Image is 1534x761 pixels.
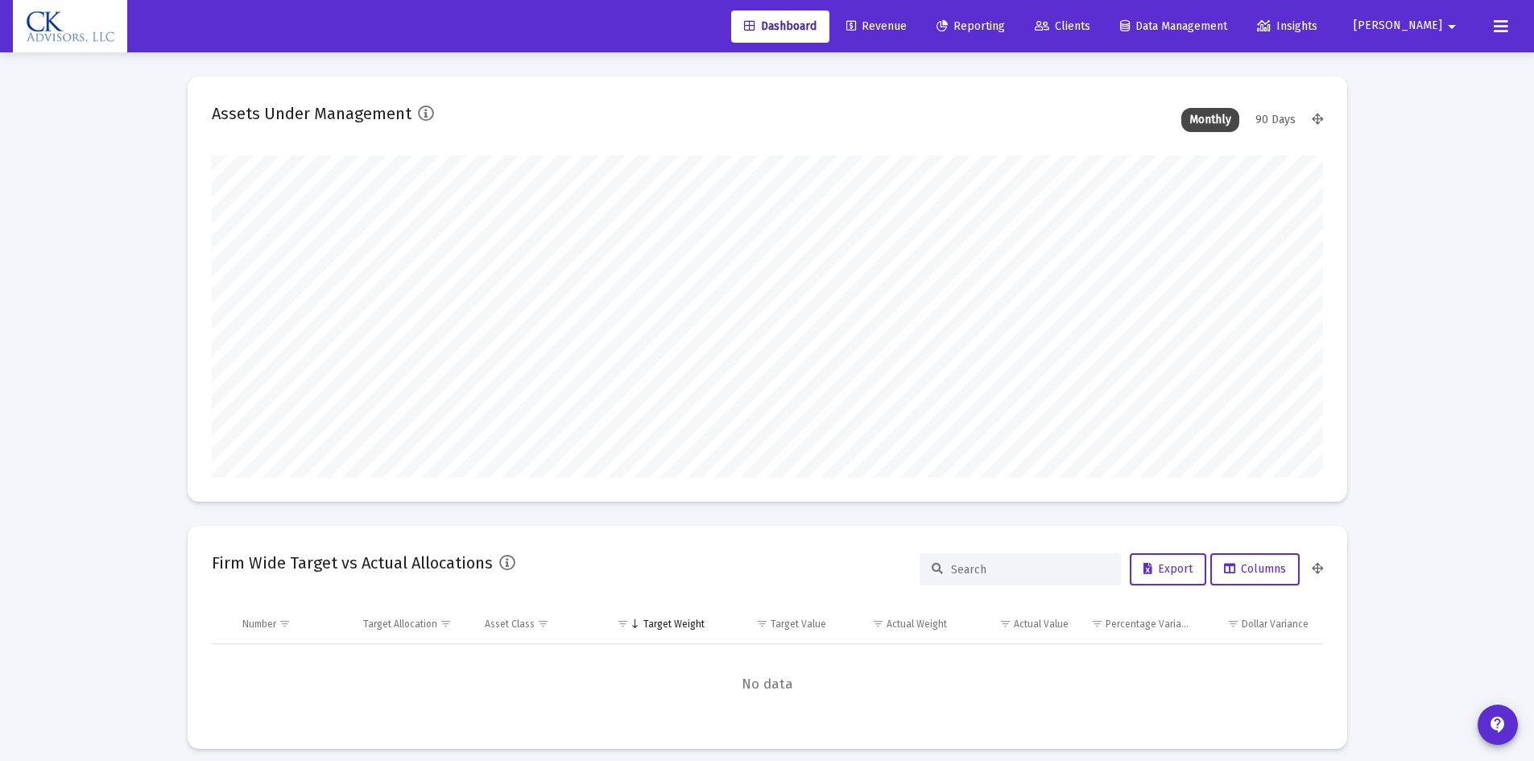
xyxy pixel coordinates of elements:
span: Show filter options for column 'Number' [279,618,291,630]
div: Dollar Variance [1242,618,1309,631]
span: Reporting [937,19,1005,33]
span: Show filter options for column 'Target Allocation' [440,618,452,630]
div: Target Allocation [363,618,437,631]
span: Dashboard [744,19,817,33]
button: Export [1130,553,1206,585]
td: Column Target Value [716,605,837,643]
td: Column Actual Weight [837,605,959,643]
span: Data Management [1120,19,1227,33]
mat-icon: contact_support [1488,715,1507,734]
div: Number [242,618,276,631]
a: Data Management [1107,10,1240,43]
a: Reporting [924,10,1018,43]
button: [PERSON_NAME] [1334,10,1481,42]
span: Show filter options for column 'Asset Class' [537,618,549,630]
span: Revenue [846,19,907,33]
td: Column Dollar Variance [1201,605,1323,643]
div: Asset Class [485,618,535,631]
span: Show filter options for column 'Actual Value' [999,618,1011,630]
span: [PERSON_NAME] [1354,19,1442,33]
td: Column Percentage Variance [1080,605,1201,643]
div: Percentage Variance [1106,618,1191,631]
span: Columns [1224,562,1286,576]
h2: Assets Under Management [212,101,411,126]
div: Data grid [212,605,1323,725]
td: Column Actual Value [958,605,1080,643]
img: Dashboard [25,10,115,43]
span: Insights [1257,19,1317,33]
mat-icon: arrow_drop_down [1442,10,1462,43]
a: Dashboard [731,10,829,43]
td: Column Target Weight [594,605,716,643]
a: Revenue [833,10,920,43]
div: Actual Value [1014,618,1069,631]
span: Export [1143,562,1193,576]
div: Monthly [1181,108,1239,132]
h2: Firm Wide Target vs Actual Allocations [212,550,493,576]
button: Columns [1210,553,1300,585]
a: Insights [1244,10,1330,43]
input: Search [951,563,1109,577]
div: 90 Days [1247,108,1304,132]
div: Target Weight [643,618,705,631]
a: Clients [1022,10,1103,43]
div: Target Value [771,618,826,631]
td: Column Number [231,605,353,643]
span: Show filter options for column 'Target Value' [756,618,768,630]
span: Show filter options for column 'Percentage Variance' [1091,618,1103,630]
td: Column Asset Class [473,605,595,643]
span: Show filter options for column 'Actual Weight' [872,618,884,630]
span: Clients [1035,19,1090,33]
span: Show filter options for column 'Target Weight' [617,618,629,630]
td: Column Target Allocation [352,605,473,643]
span: No data [212,676,1323,693]
div: Actual Weight [887,618,947,631]
span: Show filter options for column 'Dollar Variance' [1227,618,1239,630]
